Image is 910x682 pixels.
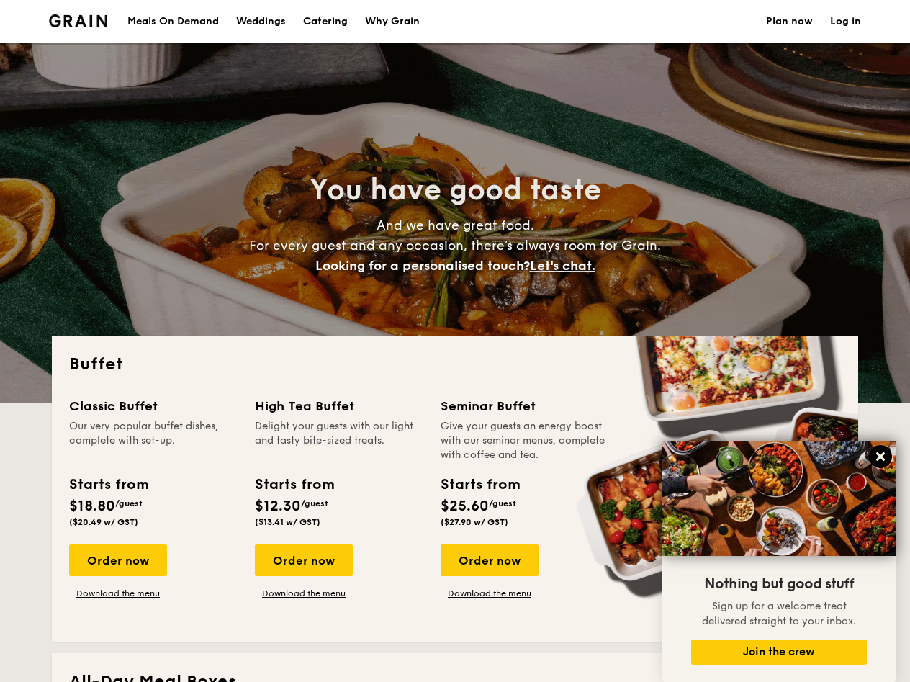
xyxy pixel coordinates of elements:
a: Download the menu [69,588,167,599]
button: Join the crew [691,640,867,665]
span: Looking for a personalised touch? [315,258,530,274]
span: ($13.41 w/ GST) [255,517,320,527]
div: Order now [69,544,167,576]
img: Grain [49,14,107,27]
div: Order now [441,544,539,576]
span: Let's chat. [530,258,595,274]
span: $12.30 [255,498,301,515]
div: Starts from [255,474,333,495]
div: Seminar Buffet [441,396,609,416]
div: Order now [255,544,353,576]
span: $25.60 [441,498,489,515]
span: Sign up for a welcome treat delivered straight to your inbox. [702,600,856,627]
span: You have good taste [310,173,601,207]
div: Starts from [441,474,519,495]
a: Logotype [49,14,107,27]
a: Download the menu [441,588,539,599]
span: /guest [489,498,516,508]
span: ($20.49 w/ GST) [69,517,138,527]
div: Classic Buffet [69,396,238,416]
button: Close [869,445,892,468]
span: /guest [115,498,143,508]
img: DSC07876-Edit02-Large.jpeg [662,441,896,556]
span: Nothing but good stuff [704,575,854,593]
span: And we have great food. For every guest and any occasion, there’s always room for Grain. [249,217,661,274]
span: $18.80 [69,498,115,515]
h2: Buffet [69,353,841,376]
div: Delight your guests with our light and tasty bite-sized treats. [255,419,423,462]
div: High Tea Buffet [255,396,423,416]
span: ($27.90 w/ GST) [441,517,508,527]
div: Our very popular buffet dishes, complete with set-up. [69,419,238,462]
div: Give your guests an energy boost with our seminar menus, complete with coffee and tea. [441,419,609,462]
a: Download the menu [255,588,353,599]
span: /guest [301,498,328,508]
div: Starts from [69,474,148,495]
